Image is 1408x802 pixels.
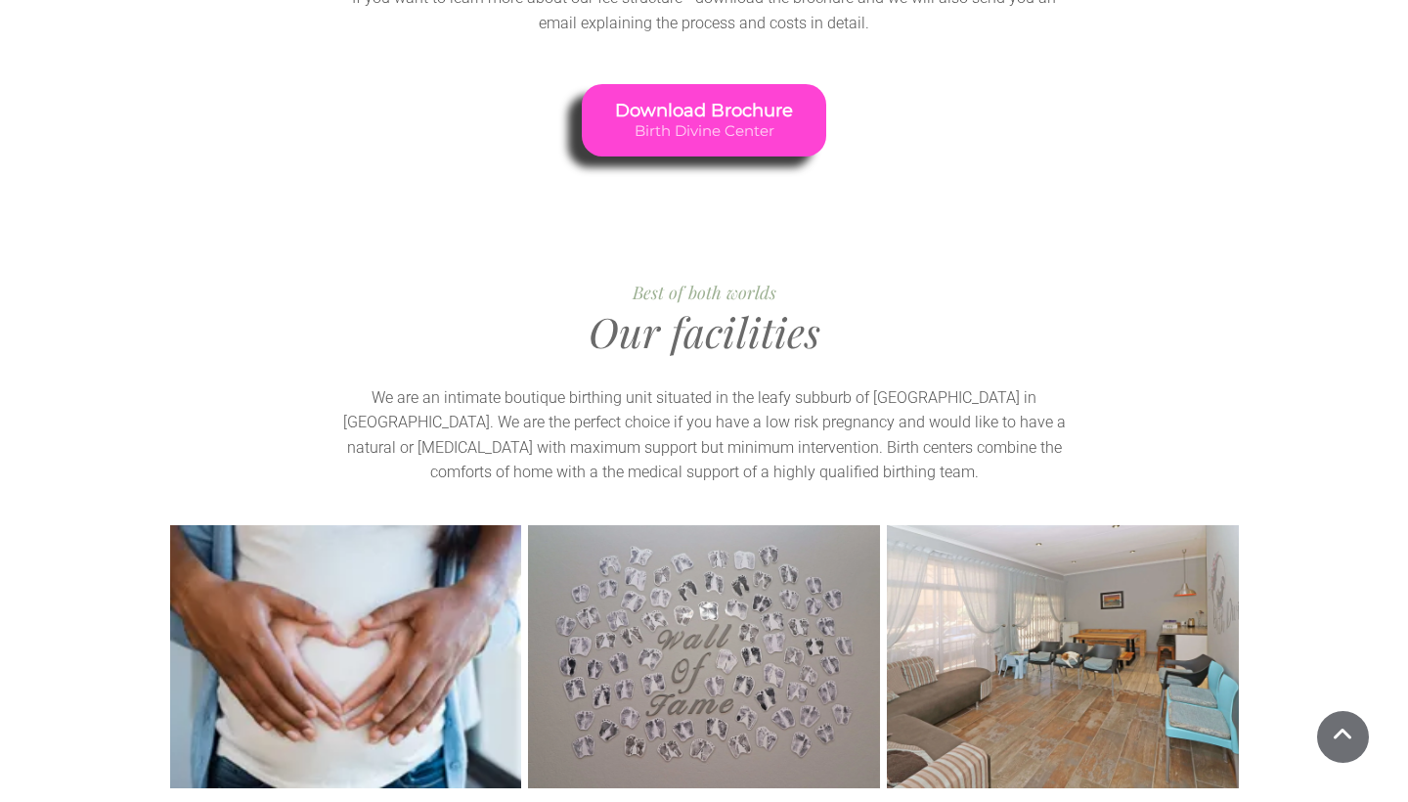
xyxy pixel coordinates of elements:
[166,311,1242,352] h2: Our facilities
[582,84,826,156] a: Download Brochure Birth Divine Center
[615,101,793,122] span: Download Brochure
[615,121,793,139] span: Birth Divine Center
[1317,711,1369,763] a: Scroll To Top
[328,385,1080,485] p: We are an intimate boutique birthing unit situated in the leafy subburb of [GEOGRAPHIC_DATA] in [...
[633,281,776,304] span: Best of both worlds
